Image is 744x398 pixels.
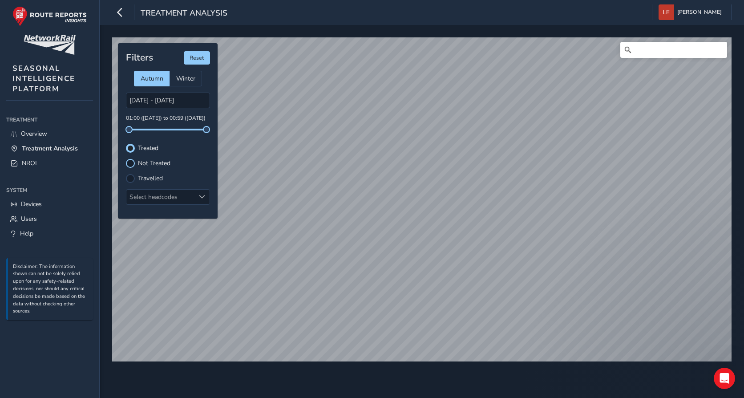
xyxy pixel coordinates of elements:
span: NROL [22,159,39,167]
span: SEASONAL INTELLIGENCE PLATFORM [12,63,75,94]
span: Devices [21,200,42,208]
img: customer logo [24,35,76,55]
a: Devices [6,197,93,211]
canvas: Map [112,37,732,361]
div: System [6,183,93,197]
a: Treatment Analysis [6,141,93,156]
a: Overview [6,126,93,141]
div: Treatment [6,113,93,126]
span: [PERSON_NAME] [677,4,722,20]
label: Not Treated [138,160,170,167]
a: Help [6,226,93,241]
div: Autumn [134,71,170,86]
a: NROL [6,156,93,171]
span: Treatment Analysis [141,8,227,20]
button: [PERSON_NAME] [659,4,725,20]
label: Treated [138,145,158,151]
span: Autumn [141,74,163,83]
span: Help [20,229,33,238]
h4: Filters [126,52,153,63]
p: Disclaimer: The information shown can not be solely relied upon for any safety-related decisions,... [13,263,89,316]
span: Overview [21,130,47,138]
label: Travelled [138,175,163,182]
button: Reset [184,51,210,65]
span: Users [21,215,37,223]
span: Treatment Analysis [22,144,78,153]
img: diamond-layout [659,4,674,20]
div: Select headcodes [126,190,195,204]
a: Users [6,211,93,226]
p: 01:00 ([DATE]) to 00:59 ([DATE]) [126,114,210,122]
img: rr logo [12,6,87,26]
span: Winter [176,74,195,83]
iframe: Intercom live chat [714,368,735,389]
div: Winter [170,71,202,86]
input: Search [620,42,727,58]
